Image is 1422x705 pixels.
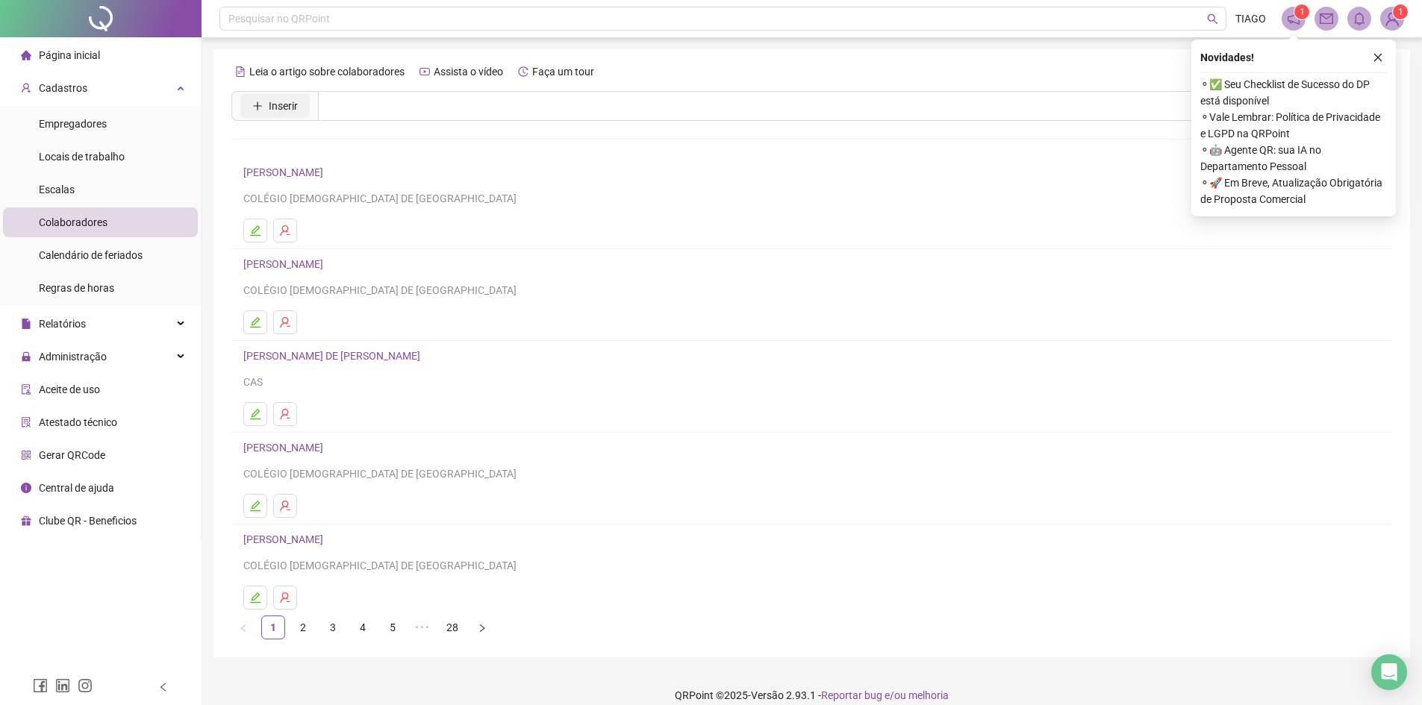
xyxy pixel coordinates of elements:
[243,374,1380,390] div: CAS
[39,82,87,94] span: Cadastros
[39,482,114,494] span: Central de ajuda
[1371,654,1407,690] div: Open Intercom Messenger
[321,615,345,639] li: 3
[249,316,261,328] span: edit
[441,616,464,639] a: 28
[235,66,246,77] span: file-text
[239,624,248,633] span: left
[1287,12,1300,25] span: notification
[243,466,1380,482] div: COLÉGIO [DEMOGRAPHIC_DATA] DE [GEOGRAPHIC_DATA]
[1200,49,1254,66] span: Novidades !
[240,94,310,118] button: Inserir
[279,316,291,328] span: user-delete
[21,319,31,329] span: file
[243,557,1380,574] div: COLÉGIO [DEMOGRAPHIC_DATA] DE [GEOGRAPHIC_DATA]
[39,216,107,228] span: Colaboradores
[39,249,143,261] span: Calendário de feriados
[39,351,107,363] span: Administração
[21,83,31,93] span: user-add
[381,616,404,639] a: 5
[1207,13,1218,25] span: search
[231,615,255,639] button: left
[292,616,314,639] a: 2
[440,615,464,639] li: 28
[39,318,86,330] span: Relatórios
[1320,12,1333,25] span: mail
[411,615,434,639] li: 5 próximas páginas
[1200,109,1387,142] span: ⚬ Vale Lembrar: Política de Privacidade e LGPD na QRPoint
[269,98,298,114] span: Inserir
[532,66,594,78] span: Faça um tour
[39,49,100,61] span: Página inicial
[279,500,291,512] span: user-delete
[291,615,315,639] li: 2
[21,417,31,427] span: solution
[352,616,374,639] a: 4
[39,449,105,461] span: Gerar QRCode
[252,101,263,111] span: plus
[1373,52,1383,63] span: close
[39,282,114,294] span: Regras de horas
[279,408,291,420] span: user-delete
[243,350,425,362] a: [PERSON_NAME] DE [PERSON_NAME]
[243,442,328,454] a: [PERSON_NAME]
[1200,76,1387,109] span: ⚬ ✅ Seu Checklist de Sucesso do DP está disponível
[1393,4,1408,19] sup: Atualize o seu contato no menu Meus Dados
[1300,7,1305,17] span: 1
[33,678,48,693] span: facebook
[751,689,784,701] span: Versão
[478,624,487,633] span: right
[1200,175,1387,207] span: ⚬ 🚀 Em Breve, Atualização Obrigatória de Proposta Comercial
[243,190,1380,207] div: COLÉGIO [DEMOGRAPHIC_DATA] DE [GEOGRAPHIC_DATA]
[21,384,31,395] span: audit
[262,616,284,639] a: 1
[279,592,291,604] span: user-delete
[243,282,1380,298] div: COLÉGIO [DEMOGRAPHIC_DATA] DE [GEOGRAPHIC_DATA]
[39,184,75,195] span: Escalas
[158,682,169,692] span: left
[21,483,31,493] span: info-circle
[420,66,430,77] span: youtube
[39,151,125,163] span: Locais de trabalho
[261,615,285,639] li: 1
[243,258,328,270] a: [PERSON_NAME]
[411,615,434,639] span: •••
[39,515,137,527] span: Clube QR - Beneficios
[434,66,503,78] span: Assista o vídeo
[821,689,949,701] span: Reportar bug e/ou melhoria
[470,615,494,639] button: right
[279,225,291,236] span: user-delete
[21,450,31,460] span: qrcode
[518,66,528,77] span: history
[1398,7,1403,17] span: 1
[249,225,261,236] span: edit
[78,678,93,693] span: instagram
[1294,4,1309,19] sup: 1
[21,351,31,362] span: lock
[1200,142,1387,175] span: ⚬ 🤖 Agente QR: sua IA no Departamento Pessoal
[39,416,117,428] span: Atestado técnico
[55,678,70,693] span: linkedin
[381,615,405,639] li: 5
[351,615,375,639] li: 4
[1235,10,1266,27] span: TIAGO
[243,166,328,178] a: [PERSON_NAME]
[39,383,100,395] span: Aceite de uso
[231,615,255,639] li: Página anterior
[243,533,328,545] a: [PERSON_NAME]
[249,66,405,78] span: Leia o artigo sobre colaboradores
[470,615,494,639] li: Próxima página
[39,118,107,130] span: Empregadores
[249,592,261,604] span: edit
[21,516,31,526] span: gift
[1381,7,1403,30] img: 73022
[322,616,344,639] a: 3
[249,408,261,420] span: edit
[1353,12,1366,25] span: bell
[21,50,31,60] span: home
[249,500,261,512] span: edit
